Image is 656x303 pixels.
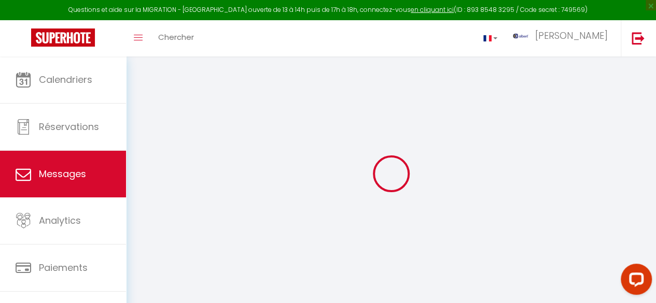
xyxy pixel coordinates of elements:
a: ... [PERSON_NAME] [505,20,621,56]
img: Super Booking [31,28,95,47]
a: Chercher [150,20,202,56]
span: Paiements [39,261,88,274]
img: ... [513,34,528,38]
iframe: LiveChat chat widget [612,259,656,303]
a: en cliquant ici [411,5,454,14]
span: Messages [39,167,86,180]
span: Réservations [39,120,99,133]
span: [PERSON_NAME] [535,29,608,42]
img: logout [632,32,645,45]
span: Chercher [158,32,194,42]
span: Calendriers [39,73,92,86]
span: Analytics [39,214,81,227]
